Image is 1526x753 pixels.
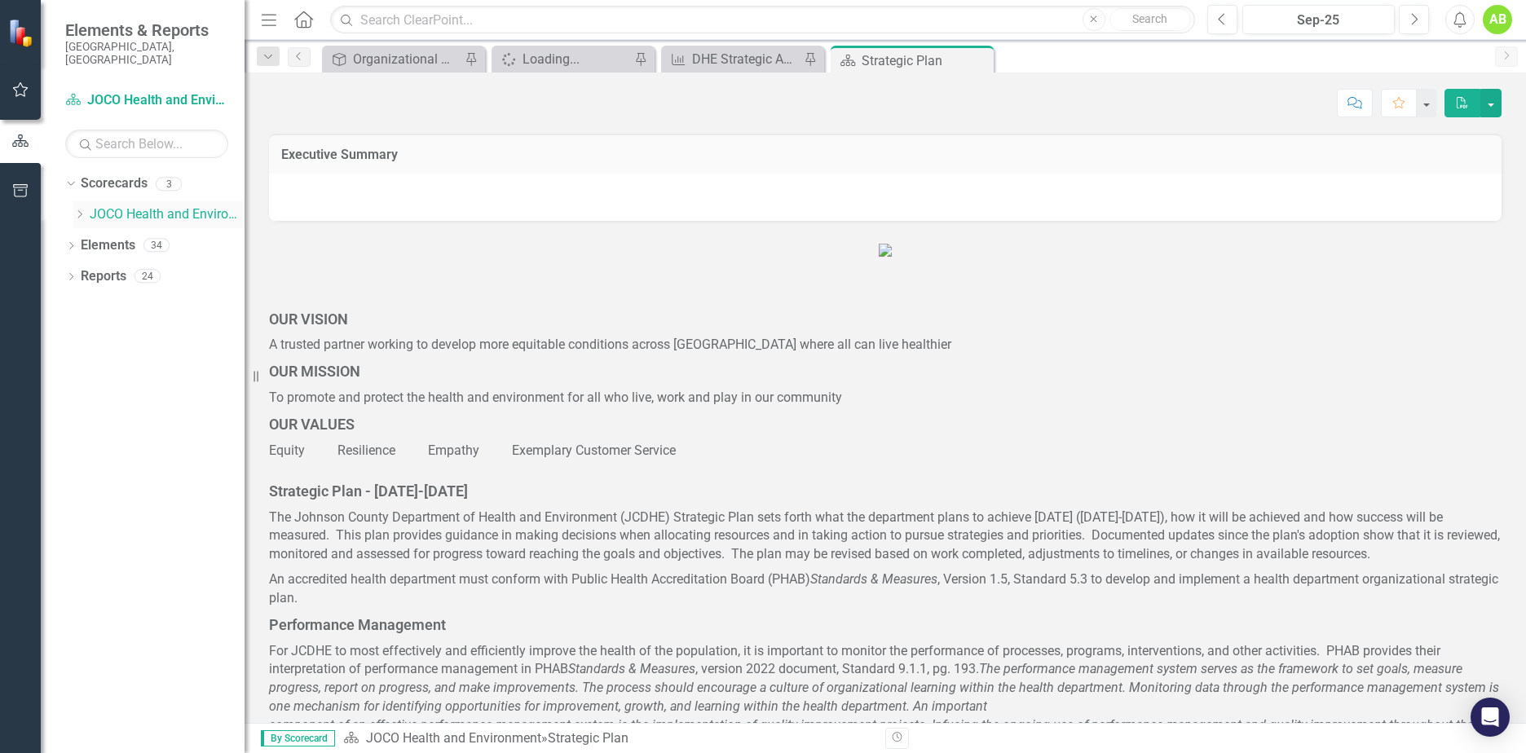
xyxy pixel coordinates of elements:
strong: Performance Management [269,616,446,633]
p: The Johnson County Department of Health and Environment (JCDHE) Strategic Plan sets forth what th... [269,505,1502,568]
a: DHE Strategic Annual Plan-Granular Level Report [665,49,800,69]
img: JCDHE%20Logo%20(2).JPG [879,244,892,257]
span: Elements & Reports [65,20,228,40]
strong: OUR VISION [269,310,348,328]
div: 3 [156,177,182,191]
img: ClearPoint Strategy [8,19,37,47]
div: » [343,729,873,748]
small: [GEOGRAPHIC_DATA], [GEOGRAPHIC_DATA] [65,40,228,67]
a: JOCO Health and Environment [90,205,245,224]
a: Organizational Development PM Scorecard [326,49,461,69]
div: 34 [143,239,170,253]
div: Loading... [523,49,630,69]
a: Elements [81,236,135,255]
strong: OUR MISSION [269,363,360,380]
div: Sep-25 [1248,11,1389,30]
em: Standards & Measures [568,661,695,676]
button: AB [1483,5,1512,34]
em: The performance management system serves as the framework to set goals, measure progress, report ... [269,661,1499,751]
span: By Scorecard [261,730,335,746]
input: Search Below... [65,130,228,158]
button: Sep-25 [1242,5,1395,34]
div: Open Intercom Messenger [1471,698,1510,737]
a: Scorecards [81,174,148,193]
h3: Executive Summary [281,148,1489,162]
div: Strategic Plan [862,51,990,71]
a: JOCO Health and Environment [65,91,228,110]
a: Loading... [496,49,630,69]
p: An accredited health department must conform with Public Health Accreditation Board (PHAB) , Vers... [269,567,1502,611]
a: Reports [81,267,126,286]
p: A trusted partner working to develop more equitable conditions across [GEOGRAPHIC_DATA] where all... [269,332,1502,358]
input: Search ClearPoint... [330,6,1195,34]
div: Strategic Plan [548,730,628,746]
strong: Strategic Plan - [DATE]-[DATE] [269,482,468,500]
a: JOCO Health and Environment [366,730,541,746]
p: Equity Resilience Empathy Exemplary Customer Service [269,438,1502,460]
button: Search [1109,8,1191,31]
p: To promote and protect the health and environment for all who live, work and play in our community [269,385,1502,411]
div: Organizational Development PM Scorecard [353,49,461,69]
div: DHE Strategic Annual Plan-Granular Level Report [692,49,800,69]
span: Search [1132,12,1167,25]
div: 24 [135,270,161,284]
span: OUR VALUES [269,416,355,433]
em: Standards & Measures [810,571,937,587]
